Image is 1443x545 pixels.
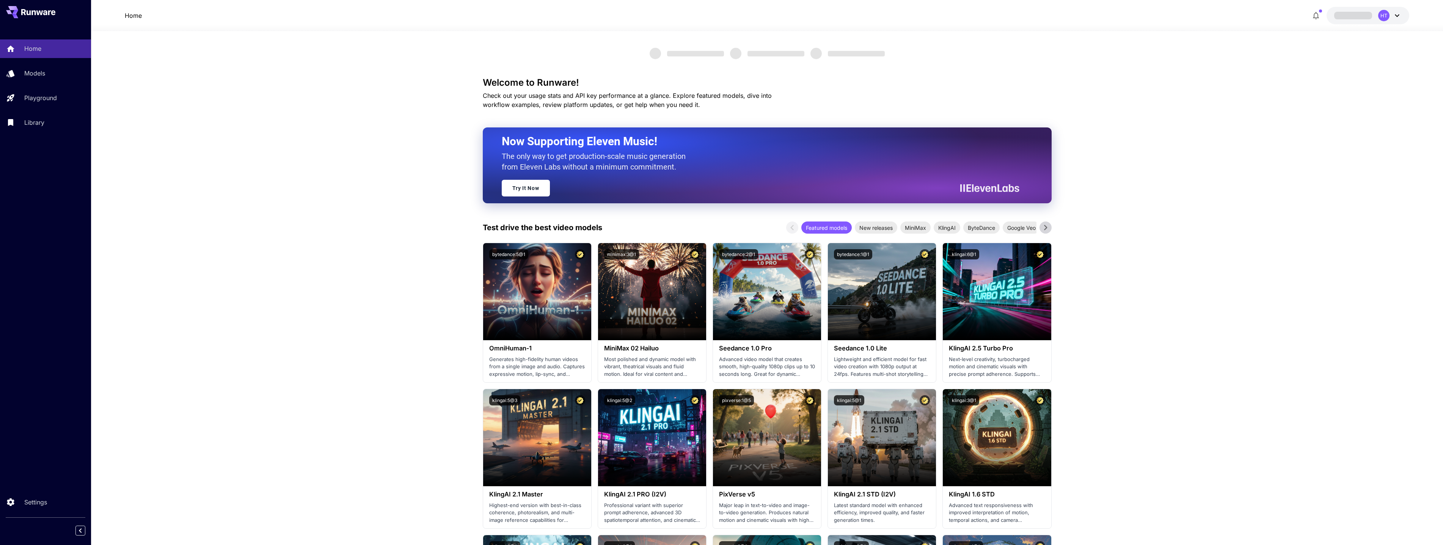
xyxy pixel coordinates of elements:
[920,395,930,405] button: Certified Model – Vetted for best performance and includes a commercial license.
[834,491,930,498] h3: KlingAI 2.1 STD (I2V)
[934,221,960,234] div: KlingAI
[1035,249,1045,259] button: Certified Model – Vetted for best performance and includes a commercial license.
[604,502,700,524] p: Professional variant with superior prompt adherence, advanced 3D spatiotemporal attention, and ci...
[963,224,1000,232] span: ByteDance
[125,11,142,20] a: Home
[502,151,691,172] p: The only way to get production-scale music generation from Eleven Labs without a minimum commitment.
[604,395,635,405] button: klingai:5@2
[125,11,142,20] nav: breadcrumb
[489,502,585,524] p: Highest-end version with best-in-class coherence, photorealism, and multi-image reference capabil...
[801,221,852,234] div: Featured models
[489,345,585,352] h3: OmniHuman‑1
[834,502,930,524] p: Latest standard model with enhanced efficiency, improved quality, and faster generation times.
[604,491,700,498] h3: KlingAI 2.1 PRO (I2V)
[719,356,815,378] p: Advanced video model that creates smooth, high-quality 1080p clips up to 10 seconds long. Great f...
[949,249,979,259] button: klingai:6@1
[24,498,47,507] p: Settings
[81,524,91,537] div: Collapse sidebar
[963,221,1000,234] div: ByteDance
[801,224,852,232] span: Featured models
[828,389,936,486] img: alt
[604,249,639,259] button: minimax:3@1
[24,118,44,127] p: Library
[949,395,979,405] button: klingai:3@1
[828,243,936,340] img: alt
[502,134,1014,149] h2: Now Supporting Eleven Music!
[900,224,931,232] span: MiniMax
[834,395,864,405] button: klingai:5@1
[489,249,528,259] button: bytedance:5@1
[949,356,1045,378] p: Next‑level creativity, turbocharged motion and cinematic visuals with precise prompt adherence. S...
[834,345,930,352] h3: Seedance 1.0 Lite
[719,502,815,524] p: Major leap in text-to-video and image-to-video generation. Produces natural motion and cinematic ...
[855,224,897,232] span: New releases
[949,502,1045,524] p: Advanced text responsiveness with improved interpretation of motion, temporal actions, and camera...
[489,395,520,405] button: klingai:5@3
[598,243,706,340] img: alt
[713,389,821,486] img: alt
[1378,10,1390,21] div: HT
[690,249,700,259] button: Certified Model – Vetted for best performance and includes a commercial license.
[719,491,815,498] h3: PixVerse v5
[690,395,700,405] button: Certified Model – Vetted for best performance and includes a commercial license.
[934,224,960,232] span: KlingAI
[24,93,57,102] p: Playground
[75,526,85,536] button: Collapse sidebar
[943,389,1051,486] img: alt
[604,356,700,378] p: Most polished and dynamic model with vibrant, theatrical visuals and fluid motion. Ideal for vira...
[943,243,1051,340] img: alt
[24,69,45,78] p: Models
[900,221,931,234] div: MiniMax
[1003,221,1040,234] div: Google Veo
[604,345,700,352] h3: MiniMax 02 Hailuo
[24,44,41,53] p: Home
[483,222,602,233] p: Test drive the best video models
[719,249,758,259] button: bytedance:2@1
[805,249,815,259] button: Certified Model – Vetted for best performance and includes a commercial license.
[575,395,585,405] button: Certified Model – Vetted for best performance and includes a commercial license.
[713,243,821,340] img: alt
[483,243,591,340] img: alt
[483,389,591,486] img: alt
[489,356,585,378] p: Generates high-fidelity human videos from a single image and audio. Captures expressive motion, l...
[834,356,930,378] p: Lightweight and efficient model for fast video creation with 1080p output at 24fps. Features mult...
[805,395,815,405] button: Certified Model – Vetted for best performance and includes a commercial license.
[920,249,930,259] button: Certified Model – Vetted for best performance and includes a commercial license.
[1003,224,1040,232] span: Google Veo
[834,249,872,259] button: bytedance:1@1
[483,92,772,108] span: Check out your usage stats and API key performance at a glance. Explore featured models, dive int...
[949,491,1045,498] h3: KlingAI 1.6 STD
[575,249,585,259] button: Certified Model – Vetted for best performance and includes a commercial license.
[855,221,897,234] div: New releases
[1035,395,1045,405] button: Certified Model – Vetted for best performance and includes a commercial license.
[719,395,754,405] button: pixverse:1@5
[949,345,1045,352] h3: KlingAI 2.5 Turbo Pro
[502,180,550,196] a: Try It Now
[483,77,1052,88] h3: Welcome to Runware!
[598,389,706,486] img: alt
[1327,7,1409,24] button: HT
[489,491,585,498] h3: KlingAI 2.1 Master
[719,345,815,352] h3: Seedance 1.0 Pro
